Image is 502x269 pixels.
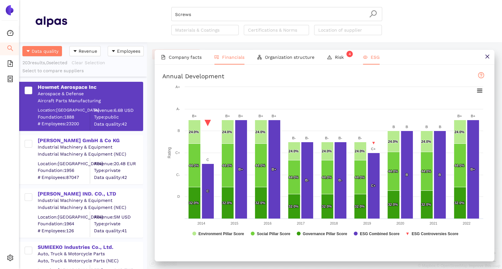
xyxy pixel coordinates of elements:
text: 32.0% [222,201,232,205]
text: 24.0% [222,130,232,134]
text: C [206,158,209,162]
div: Revenue: 5M USD [94,214,143,220]
div: Revenue: 6.6B USD [94,107,143,113]
text: C+ [371,147,375,151]
text: 32.0% [454,201,464,205]
span: 4 [349,52,351,56]
span: Foundation: 1964 [38,221,90,227]
span: Type: private [94,167,143,174]
text: B+ [238,114,243,118]
span: search [7,43,13,56]
text: B [438,173,441,177]
span: caret-down [26,49,30,54]
text: ESG Controversies Score [412,232,458,236]
text: 24.0% [421,140,431,143]
div: Location: [GEOGRAPHIC_DATA] [38,214,90,220]
span: setting [7,252,13,265]
text: 24.0% [388,140,398,143]
text: 24.0% [355,149,365,153]
text: 32.0% [388,203,398,206]
text: 44.0% [222,164,232,167]
span: apartment [257,55,262,59]
div: Auto, Truck & Motorcycle Parts [38,251,143,257]
span: file-add [7,58,13,71]
span: caret-down [73,49,77,54]
span: 203 results, 0 selected [22,60,67,65]
span: Type: public [94,114,143,120]
text: B+ [272,114,276,118]
text: B+ [471,114,475,118]
text: 24.0% [322,149,332,153]
text: B- [338,178,342,182]
span: # Employees: 87047 [38,174,90,181]
span: Data quality: 42 [94,121,143,127]
text: 44.0% [388,169,398,173]
span: Revenue [79,48,97,55]
text: B+ [259,114,263,118]
div: Industrial Machinery & Equipment (NEC) [38,151,143,158]
text: 32.0% [421,203,431,206]
div: SUMEEKO Industries Co., Ltd. [38,244,143,251]
text: B [392,125,395,129]
h1: Annual Development [162,72,487,81]
div: Industrial Machinery & Equipment [38,197,143,204]
text: B [405,125,408,129]
text: Social Pillar Score [257,232,290,236]
img: Homepage [35,13,67,29]
text: Governance Pillar Score [303,232,347,236]
text: 2017 [297,221,305,225]
span: Data quality: 42 [94,174,143,181]
text: B- [338,136,342,140]
text: 2015 [230,221,238,225]
span: file-text [161,55,166,59]
text: 24.0% [189,130,199,134]
div: [PERSON_NAME] IND. CO., LTD [38,190,143,197]
text: 2020 [396,221,404,225]
div: Howmet Aerospace Inc [38,84,143,91]
div: Industrial Machinery & Equipment (NEC) [38,204,143,211]
text: 2019 [363,221,371,225]
text: ESG Combined Score [360,232,399,236]
text: 24.0% [255,130,265,134]
span: caret-down [111,49,116,54]
text: 44.0% [255,164,265,167]
span: # Employees: 23200 [38,121,90,127]
text: B+ [238,167,243,171]
text: C [206,189,209,193]
text: B [178,129,180,133]
text: B [439,125,441,129]
text: 32.0% [322,204,332,208]
span: warning [327,55,332,59]
span: Organization structure [265,55,314,60]
span: eye [363,55,367,59]
div: Location: [GEOGRAPHIC_DATA] [38,160,90,167]
text: 32.0% [255,201,265,205]
text: B+ [272,167,276,171]
span: fund-view [214,55,219,59]
div: Aerospace & Defense [38,91,143,97]
span: ESG [371,55,380,60]
text: B- [305,178,309,182]
span: container [7,73,13,86]
text: 44.0% [289,175,298,179]
text: Environment Pillar Score [198,232,244,236]
text: Rating [167,147,172,158]
text: B+ [457,114,462,118]
text: B+ [225,114,230,118]
span: dashboard [7,27,13,40]
button: caret-downData quality [22,46,62,56]
text: C- [176,173,180,177]
span: Financials [222,55,244,60]
div: Auto, Truck & Motorcycle Parts (NEC) [38,258,143,264]
span: Data quality [32,48,58,55]
div: Industrial Machinery & Equipment [38,144,143,150]
span: Foundation: 1956 [38,167,90,174]
div: Select to compare suppliers [22,68,144,74]
button: caret-downEmployees [108,46,144,56]
text: B+ [192,114,197,118]
text: 44.0% [322,175,332,179]
text: B- [358,136,362,140]
span: Type: private [94,221,143,227]
span: search [369,10,377,18]
text: A- [176,107,180,111]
